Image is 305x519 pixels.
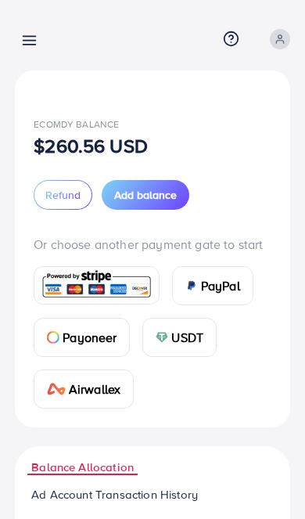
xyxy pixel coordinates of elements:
[102,180,189,210] button: Add balance
[69,380,120,398] span: Airwallex
[39,269,154,302] img: card
[45,187,81,203] span: Refund
[34,235,271,254] p: Or choose another payment gate to start
[34,117,119,131] span: Ecomdy Balance
[114,187,177,203] span: Add balance
[31,459,134,476] span: Balance Allocation
[34,180,92,210] button: Refund
[142,318,217,357] a: cardUSDT
[172,266,253,305] a: cardPayPal
[201,276,240,295] span: PayPal
[31,486,198,503] span: Ad Account Transaction History
[171,328,203,347] span: USDT
[47,383,66,395] img: card
[47,331,59,344] img: card
[156,331,168,344] img: card
[34,136,148,155] p: $260.56 USD
[34,369,134,409] a: cardAirwallex
[185,279,198,292] img: card
[34,318,130,357] a: cardPayoneer
[63,328,117,347] span: Payoneer
[34,266,160,305] a: card
[239,449,293,507] iframe: Chat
